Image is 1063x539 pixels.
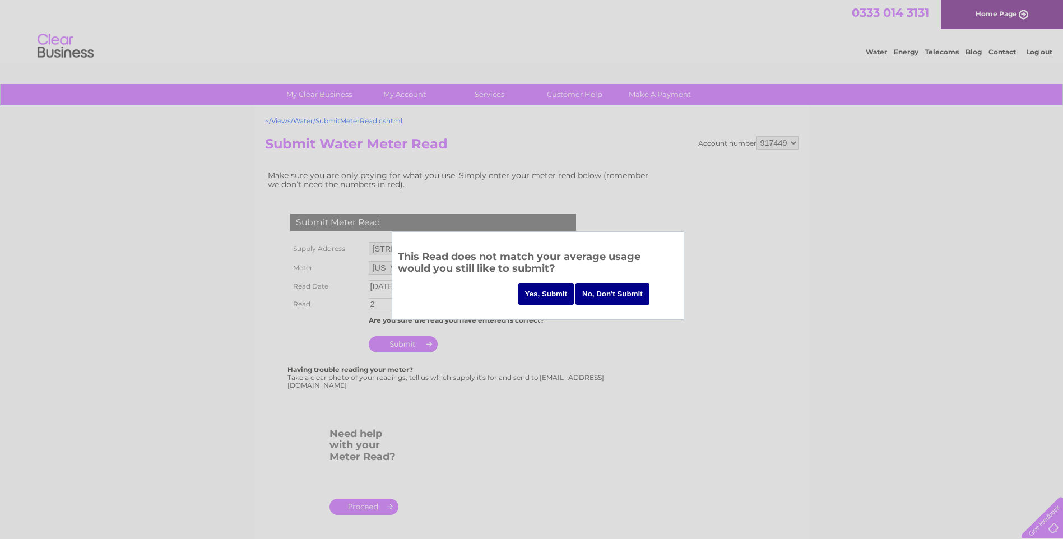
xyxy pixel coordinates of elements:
[518,283,574,305] input: Yes, Submit
[894,48,918,56] a: Energy
[925,48,959,56] a: Telecoms
[988,48,1016,56] a: Contact
[852,6,929,20] a: 0333 014 3131
[575,283,649,305] input: No, Don't Submit
[37,29,94,63] img: logo.png
[398,249,678,280] h3: This Read does not match your average usage would you still like to submit?
[267,6,797,54] div: Clear Business is a trading name of Verastar Limited (registered in [GEOGRAPHIC_DATA] No. 3667643...
[1026,48,1052,56] a: Log out
[866,48,887,56] a: Water
[965,48,982,56] a: Blog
